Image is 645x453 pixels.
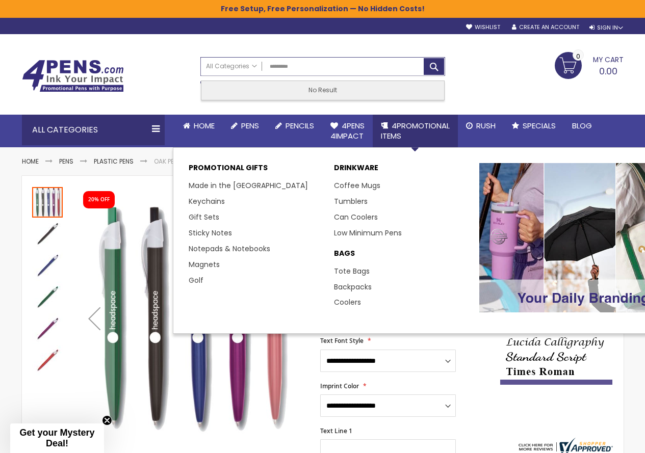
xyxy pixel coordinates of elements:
img: 4Pens Custom Pens and Promotional Products [22,60,124,92]
span: Imprint Color [320,382,359,390]
div: 20% OFF [88,196,110,203]
img: Oak Pen Solid [32,219,63,249]
a: Wishlist [466,23,500,31]
img: font-personalization-examples [500,286,612,385]
a: Blog [564,115,600,137]
a: Gift Sets [189,212,219,222]
span: Text Font Style [320,336,364,345]
a: 4PROMOTIONALITEMS [373,115,458,148]
a: Backpacks [334,282,372,292]
div: Oak Pen Solid [32,186,64,218]
div: Oak Pen Solid [32,249,64,281]
div: Previous [74,186,115,450]
span: 4PROMOTIONAL ITEMS [381,120,450,141]
a: Made in the [GEOGRAPHIC_DATA] [189,180,308,191]
div: Oak Pen Solid [32,281,64,312]
a: Pens [59,157,73,166]
a: 0.00 0 [555,52,624,77]
a: Tumblers [334,196,368,206]
span: Blog [572,120,592,131]
a: Specials [504,115,564,137]
a: BAGS [334,249,469,263]
a: All Categories [201,58,262,74]
a: Golf [189,275,203,285]
a: Home [175,115,223,137]
span: 0 [576,51,580,61]
a: Create an Account [512,23,579,31]
span: No Result [308,86,337,94]
span: 0.00 [599,65,617,77]
img: Oak Pen Solid [32,313,63,344]
span: Pencils [286,120,314,131]
span: Pens [241,120,259,131]
p: Promotional Gifts [189,163,324,178]
span: Specials [523,120,556,131]
a: DRINKWARE [334,163,469,178]
img: Oak Pen Solid [32,345,63,376]
span: Home [194,120,215,131]
a: Keychains [189,196,225,206]
button: Close teaser [102,415,112,425]
div: All Categories [22,115,165,145]
div: Sign In [589,24,623,32]
img: Oak Pen Solid [32,282,63,312]
a: Coffee Mugs [334,180,380,191]
a: Magnets [189,259,220,270]
div: Oak Pen Solid [32,312,64,344]
span: 4Pens 4impact [330,120,365,141]
iframe: Google Customer Reviews [561,425,645,453]
a: Pencils [267,115,322,137]
a: Tote Bags [334,266,370,276]
a: Home [22,157,39,166]
a: Rush [458,115,504,137]
a: Coolers [334,297,361,307]
span: Get your Mystery Deal! [19,428,94,448]
a: 4Pens4impact [322,115,373,148]
div: Oak Pen Solid [32,218,64,249]
a: Can Coolers [334,212,378,222]
a: Notepads & Notebooks [189,244,270,254]
a: Sticky Notes [189,228,232,238]
span: Rush [476,120,496,131]
div: Get your Mystery Deal!Close teaser [10,423,104,453]
img: Oak Pen Solid [32,250,63,281]
a: Low Minimum Pens [334,228,402,238]
span: Text Line 1 [320,427,352,435]
div: Oak Pen Solid [32,344,63,376]
div: Free shipping on pen orders over $199 [359,76,445,96]
a: Plastic Pens [94,157,134,166]
li: Oak Pen Solid [154,157,196,166]
span: All Categories [206,62,257,70]
a: Pens [223,115,267,137]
